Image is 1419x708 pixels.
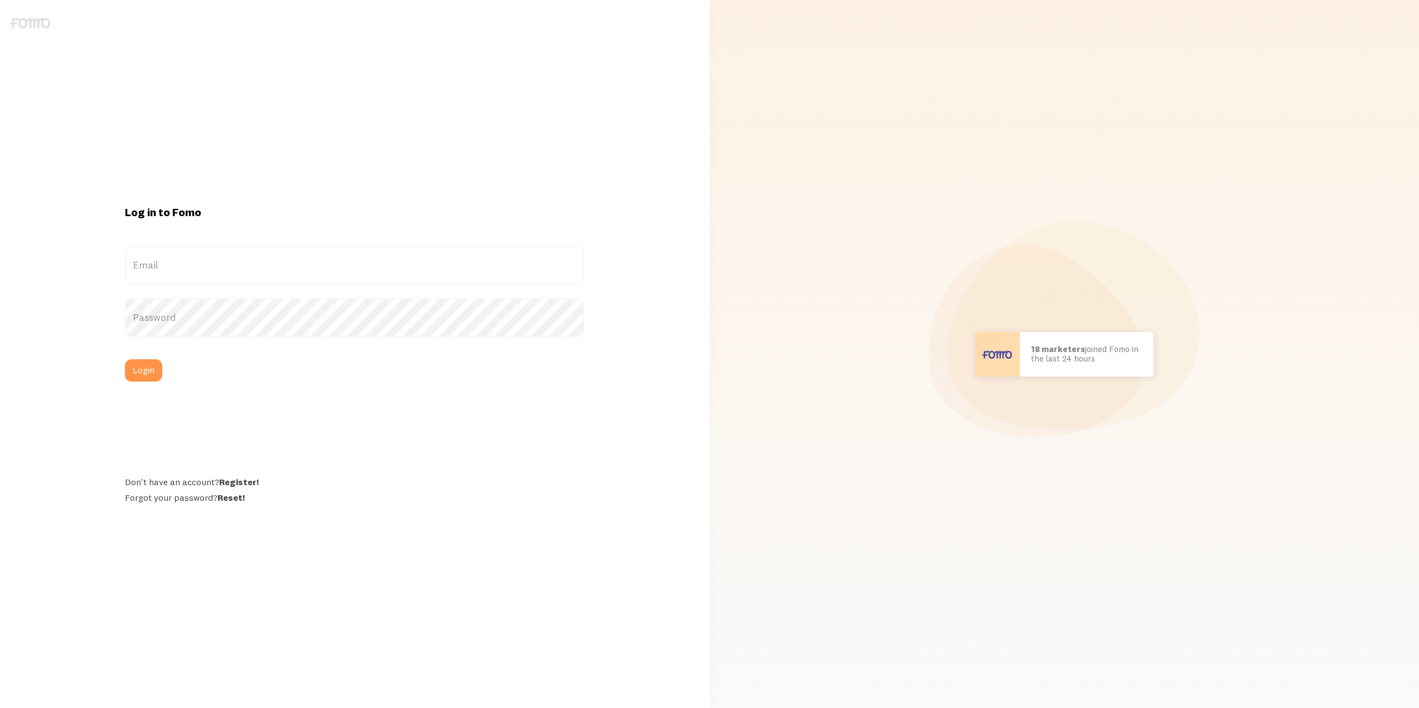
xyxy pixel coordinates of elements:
[125,359,162,382] button: Login
[125,246,584,285] label: Email
[1031,345,1142,363] p: joined Fomo in the last 24 hours
[1031,344,1085,354] b: 18 marketers
[125,492,584,503] div: Forgot your password?
[219,476,259,487] a: Register!
[217,492,245,503] a: Reset!
[10,18,50,28] img: fomo-logo-gray-b99e0e8ada9f9040e2984d0d95b3b12da0074ffd48d1e5cb62ac37fc77b0b268.svg
[975,332,1020,377] img: User avatar
[125,476,584,487] div: Don't have an account?
[125,298,584,337] label: Password
[125,205,584,219] h1: Log in to Fomo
